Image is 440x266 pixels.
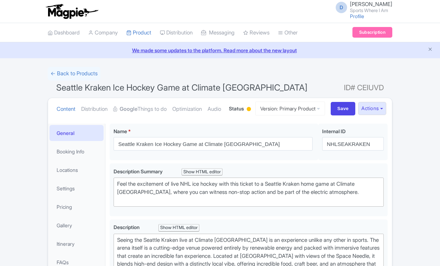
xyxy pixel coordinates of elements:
img: logo-ab69f6fb50320c5b225c76a69d11143b.png [44,4,99,19]
a: ← Back to Products [48,67,100,81]
span: D [336,2,347,13]
span: Description [114,224,141,230]
a: Product [126,23,151,43]
span: Seattle Kraken Ice Hockey Game at Climate [GEOGRAPHIC_DATA] [56,82,308,93]
a: Subscription [352,27,392,38]
a: Other [278,23,298,43]
a: We made some updates to the platform. Read more about the new layout [4,47,436,54]
span: ID# CEIUVD [344,81,384,95]
a: Optimization [172,98,202,120]
a: GoogleThings to do [113,98,167,120]
a: Reviews [243,23,269,43]
a: D [PERSON_NAME] Sports Where I Am [331,1,392,13]
a: Distribution [160,23,193,43]
span: Internal ID [322,128,346,134]
a: Content [57,98,75,120]
a: Booking Info [49,143,104,159]
div: Feel the excitement of live NHL ice hockey with this ticket to a Seattle Kraken home game at Clim... [117,180,380,204]
button: Close announcement [428,46,433,54]
strong: Google [120,105,137,113]
a: Audio [208,98,221,120]
span: Status [229,105,244,112]
a: Settings [49,180,104,196]
input: Save [331,102,356,115]
button: Actions [358,102,386,115]
a: Itinerary [49,236,104,252]
small: Sports Where I Am [350,8,392,13]
a: Gallery [49,217,104,233]
a: Company [88,23,118,43]
div: Show HTML editor [158,224,199,232]
span: Name [114,128,127,134]
a: Locations [49,162,104,178]
a: Pricing [49,199,104,215]
a: Dashboard [48,23,80,43]
a: Messaging [201,23,235,43]
a: General [49,125,104,141]
span: [PERSON_NAME] [350,1,392,7]
a: Distribution [81,98,108,120]
span: Description Summary [114,168,164,174]
a: Version: Primary Product [255,102,325,115]
a: Profile [350,13,364,19]
div: Building [245,104,252,115]
div: Show HTML editor [182,168,222,176]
